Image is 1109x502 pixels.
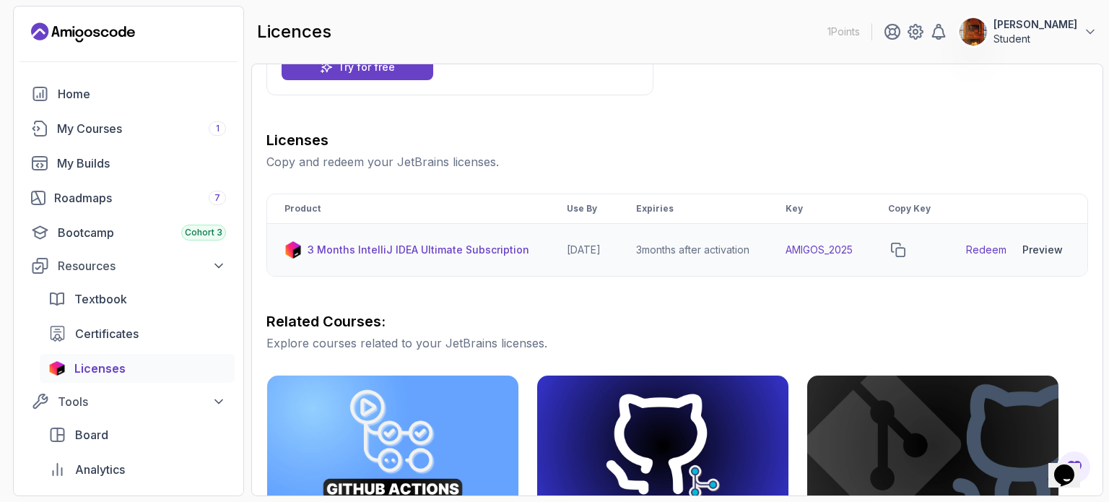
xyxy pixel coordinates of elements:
[185,227,222,238] span: Cohort 3
[74,360,126,377] span: Licenses
[22,79,235,108] a: home
[54,189,226,207] div: Roadmaps
[57,155,226,172] div: My Builds
[22,253,235,279] button: Resources
[22,149,235,178] a: builds
[22,114,235,143] a: courses
[284,241,302,259] img: jetbrains icon
[58,224,226,241] div: Bootcamp
[40,455,235,484] a: analytics
[549,224,619,277] td: [DATE]
[31,21,135,44] a: Landing page
[40,354,235,383] a: licenses
[74,290,127,308] span: Textbook
[1048,444,1095,488] iframe: chat widget
[619,224,768,277] td: 3 months after activation
[549,194,619,224] th: Use By
[57,120,226,137] div: My Courses
[827,25,860,39] p: 1 Points
[959,17,1097,46] button: user profile image[PERSON_NAME]Student
[282,54,433,80] a: Try for free
[266,153,1088,170] p: Copy and redeem your JetBrains licenses.
[22,218,235,247] a: bootcamp
[768,194,871,224] th: Key
[993,32,1077,46] p: Student
[40,285,235,313] a: textbook
[266,311,1088,332] h3: Related Courses:
[22,389,235,415] button: Tools
[768,224,871,277] td: AMIGOS_2025
[40,319,235,348] a: certificates
[40,420,235,449] a: board
[960,18,987,46] img: user profile image
[338,60,395,74] p: Try for free
[48,361,66,376] img: jetbrains icon
[619,194,768,224] th: Expiries
[75,426,108,443] span: Board
[888,240,908,260] button: copy-button
[871,194,949,224] th: Copy Key
[266,334,1088,352] p: Explore courses related to your JetBrains licenses.
[216,123,219,134] span: 1
[993,17,1077,32] p: [PERSON_NAME]
[267,194,549,224] th: Product
[1022,243,1063,257] div: Preview
[75,325,139,342] span: Certificates
[214,192,220,204] span: 7
[58,257,226,274] div: Resources
[22,183,235,212] a: roadmaps
[1015,235,1070,264] button: Preview
[58,393,226,410] div: Tools
[58,85,226,103] div: Home
[75,461,125,478] span: Analytics
[266,130,1088,150] h3: Licenses
[966,243,1006,257] a: Redeem
[257,20,331,43] h2: licences
[308,243,529,257] p: 3 Months IntelliJ IDEA Ultimate Subscription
